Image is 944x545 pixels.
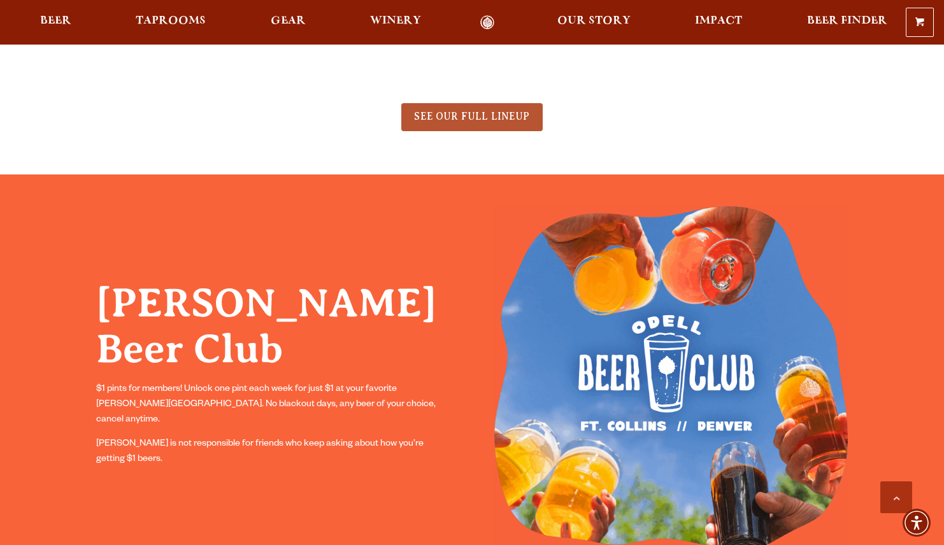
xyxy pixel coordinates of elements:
span: Beer Finder [807,16,887,26]
span: Gear [271,16,306,26]
a: Taprooms [127,15,214,30]
span: Impact [695,16,742,26]
span: Our Story [557,16,631,26]
a: Our Story [549,15,639,30]
a: Winery [362,15,429,30]
p: [PERSON_NAME] is not responsible for friends who keep asking about how you’re getting $1 beers. [96,437,450,467]
a: SEE OUR FULL LINEUP [401,103,542,131]
a: Scroll to top [880,481,912,513]
a: Beer [32,15,80,30]
span: Winery [370,16,421,26]
span: SEE OUR FULL LINEUP [414,111,529,122]
a: Impact [687,15,750,30]
span: Beer [40,16,71,26]
span: Taprooms [136,16,206,26]
div: Accessibility Menu [903,509,931,537]
p: $1 pints for members! Unlock one pint each week for just $1 at your favorite [PERSON_NAME][GEOGRA... [96,382,450,428]
a: Gear [262,15,314,30]
a: Odell Home [464,15,511,30]
a: Beer Finder [799,15,896,30]
h2: [PERSON_NAME] Beer Club [96,280,450,372]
